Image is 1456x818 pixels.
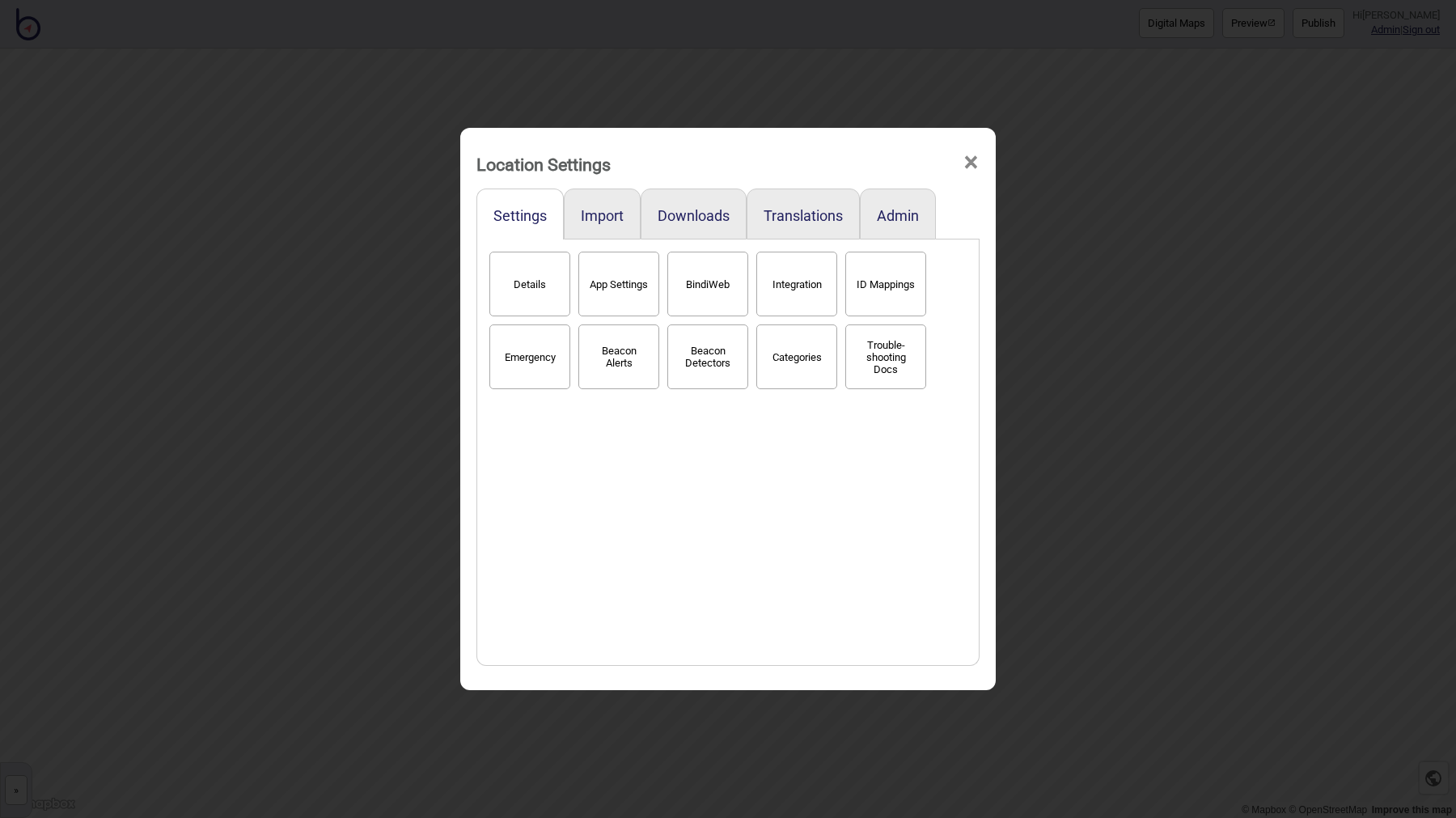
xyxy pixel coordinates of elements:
button: Trouble-shooting Docs [845,324,926,389]
button: Emergency [489,324,570,389]
button: Integration [756,252,837,316]
button: Settings [493,207,547,224]
span: × [963,136,980,189]
button: Beacon Detectors [667,324,748,389]
a: Categories [752,347,841,364]
button: App Settings [578,252,659,316]
button: Beacon Alerts [578,324,659,389]
a: Trouble-shooting Docs [841,347,930,364]
button: Admin [877,207,919,224]
button: Import [581,207,624,224]
button: Details [489,252,570,316]
button: Categories [756,324,837,389]
button: BindiWeb [667,252,748,316]
div: Location Settings [476,147,611,182]
button: Downloads [658,207,730,224]
button: Translations [764,207,843,224]
button: ID Mappings [845,252,926,316]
